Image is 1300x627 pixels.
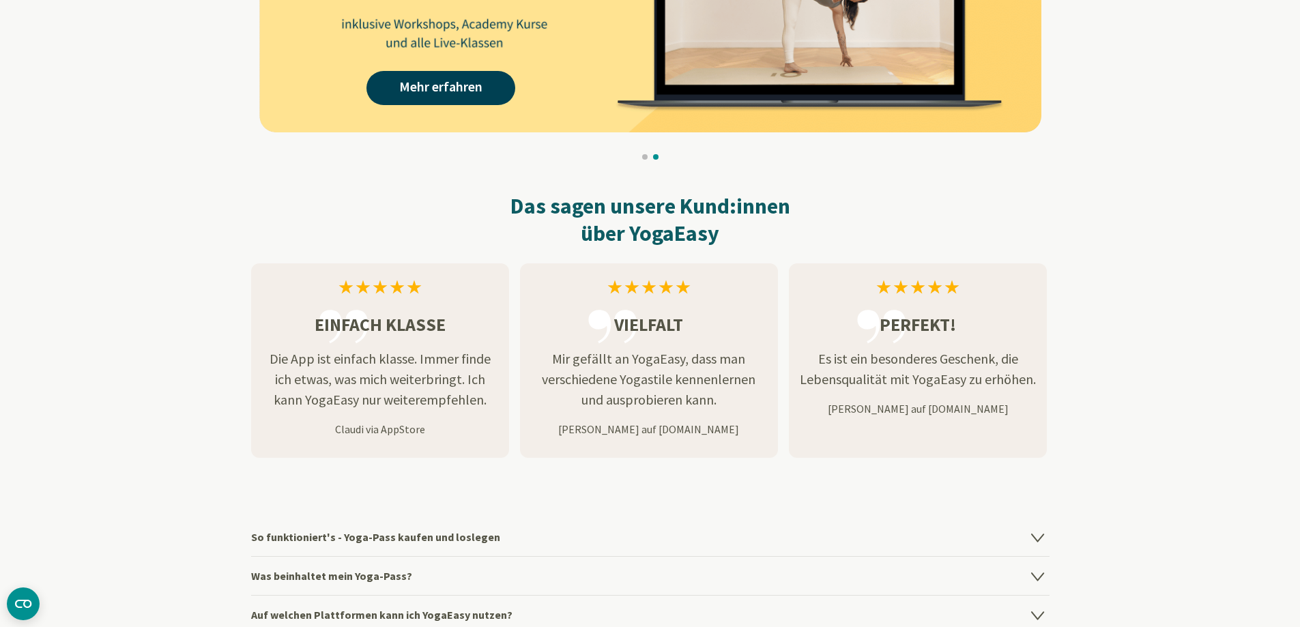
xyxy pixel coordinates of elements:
h3: Vielfalt [520,311,778,338]
p: Claudi via AppStore [251,421,509,437]
p: Es ist ein besonderes Geschenk, die Lebensqualität mit YogaEasy zu erhöhen. [789,349,1047,390]
h3: Perfekt! [789,311,1047,338]
p: Die App ist einfach klasse. Immer finde ich etwas, was mich weiterbringt. Ich kann YogaEasy nur w... [251,349,509,410]
h4: Was beinhaltet mein Yoga-Pass? [251,556,1050,595]
h2: Das sagen unsere Kund:innen über YogaEasy [251,192,1050,247]
a: Mehr erfahren [366,71,515,105]
p: Mir gefällt an YogaEasy, dass man verschiedene Yogastile kennenlernen und ausprobieren kann. [520,349,778,410]
h3: Einfach klasse [251,311,509,338]
p: [PERSON_NAME] auf [DOMAIN_NAME] [789,400,1047,417]
p: [PERSON_NAME] auf [DOMAIN_NAME] [520,421,778,437]
h4: So funktioniert's - Yoga-Pass kaufen und loslegen [251,518,1050,556]
button: CMP-Widget öffnen [7,587,40,620]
